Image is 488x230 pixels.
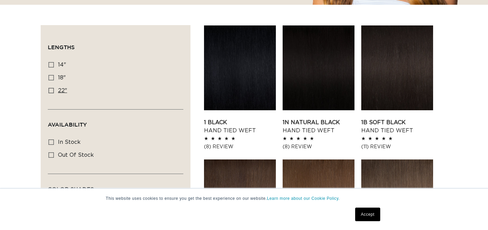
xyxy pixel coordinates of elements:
span: Lengths [48,44,75,50]
a: 1N Natural Black Hand Tied Weft [283,118,354,135]
span: Availability [48,121,87,128]
a: 1 Black Hand Tied Weft [204,118,276,135]
summary: Availability (0 selected) [48,110,183,134]
a: 1B Soft Black Hand Tied Weft [361,118,433,135]
span: 22" [58,88,67,93]
a: Accept [355,208,380,221]
span: In stock [58,139,81,145]
summary: Lengths (0 selected) [48,32,183,57]
summary: Color Shades (0 selected) [48,174,183,198]
a: Learn more about our Cookie Policy. [267,196,340,201]
span: 18" [58,75,66,80]
p: This website uses cookies to ensure you get the best experience on our website. [106,195,382,202]
span: Out of stock [58,152,94,158]
span: Color Shades [48,186,94,192]
span: 14" [58,62,66,68]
